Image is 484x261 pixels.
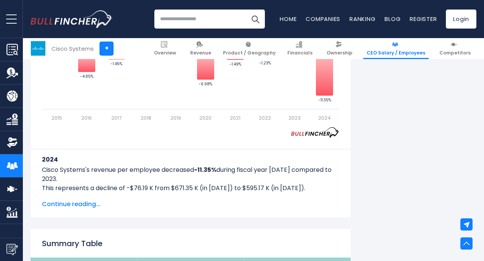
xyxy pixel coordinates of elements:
[439,50,471,56] span: Competitors
[31,41,45,56] img: CSCO logo
[111,61,122,67] tspan: -1.45%
[280,15,296,23] a: Home
[246,10,265,29] button: Search
[223,50,276,56] span: Product / Geography
[6,137,18,148] img: Ownership
[151,38,179,59] a: Overview
[287,50,313,56] span: Financials
[51,44,94,53] div: Cisco Systems
[42,155,339,164] h3: 2024
[187,38,215,59] a: Revenue
[367,50,425,56] span: CEO Salary / Employees
[190,50,211,56] span: Revenue
[30,10,112,28] a: Go to homepage
[81,114,92,122] text: 2016
[154,50,176,56] span: Overview
[30,10,113,28] img: Bullfincher logo
[306,15,340,23] a: Companies
[284,38,316,59] a: Financials
[259,60,271,66] tspan: -1.23%
[111,114,122,122] text: 2017
[349,15,375,23] a: Ranking
[327,50,353,56] span: Ownership
[199,81,212,87] tspan: -6.98%
[229,61,241,67] tspan: -1.49%
[323,38,356,59] a: Ownership
[318,114,331,122] text: 2024
[446,10,476,29] a: Login
[42,238,339,249] h2: Summary Table
[220,38,279,59] a: Product / Geography
[194,165,216,174] strong: -11.35%
[363,38,429,59] a: CEO Salary / Employees
[410,15,437,23] a: Register
[199,114,212,122] text: 2020
[259,114,271,122] text: 2022
[318,97,331,103] tspan: -11.35%
[141,114,151,122] text: 2018
[288,114,301,122] text: 2023
[99,42,114,56] a: +
[230,114,240,122] text: 2021
[51,114,62,122] text: 2015
[436,38,474,59] a: Competitors
[170,114,181,122] text: 2019
[385,15,401,23] a: Blog
[80,74,93,79] tspan: -4.85%
[42,165,339,193] p: Cisco Systems's revenue per employee decreased during fiscal year [DATE] compared to 2023. This r...
[42,200,339,209] span: Continue reading...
